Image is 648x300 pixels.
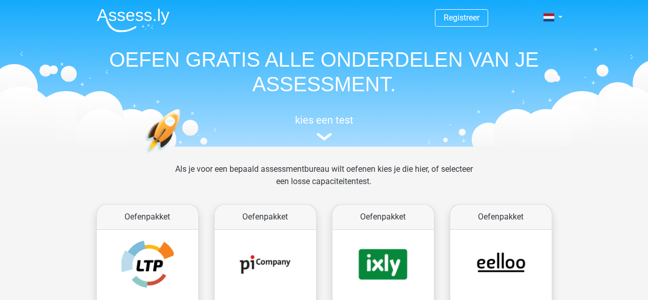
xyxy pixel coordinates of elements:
[167,163,481,200] div: Als je voor een bepaald assessmentbureau wilt oefenen kies je die hier, of selecteer een losse ca...
[89,47,560,96] h1: OEFEN GRATIS ALLE ONDERDELEN VAN JE ASSESSMENT.
[89,114,560,141] a: kies een test
[444,13,479,23] a: Registreer
[145,109,220,202] img: oefenen
[89,114,560,126] h5: kies een test
[97,8,170,32] img: Assessly
[317,133,332,141] img: assessment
